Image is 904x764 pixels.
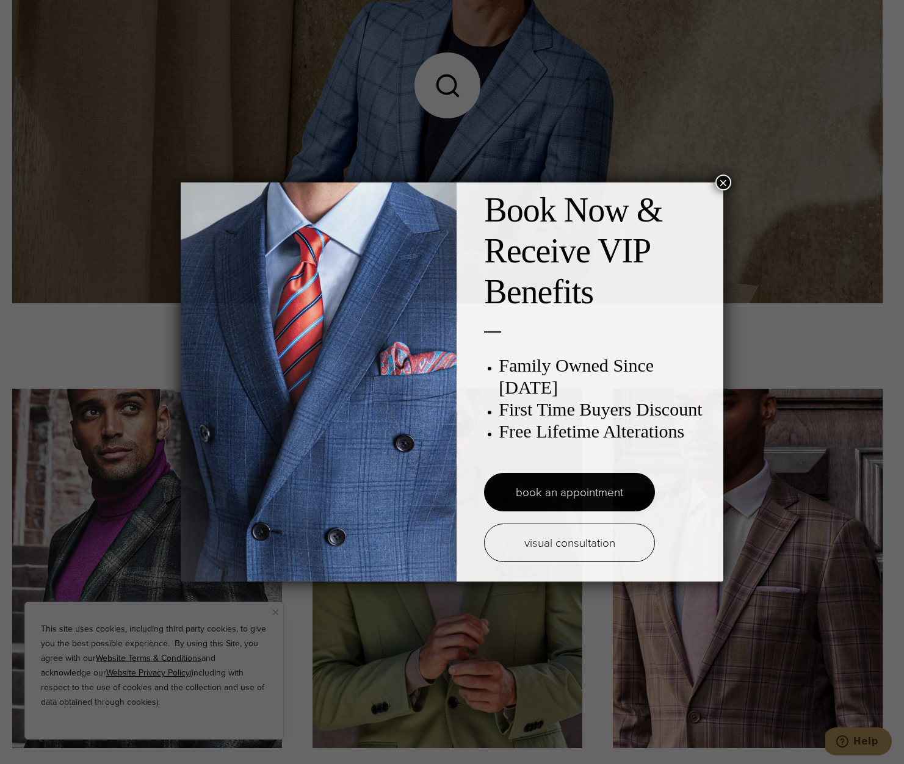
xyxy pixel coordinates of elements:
h3: First Time Buyers Discount [499,398,711,420]
h2: Book Now & Receive VIP Benefits [484,190,711,313]
h3: Family Owned Since [DATE] [499,355,711,398]
h3: Free Lifetime Alterations [499,420,711,442]
button: Close [715,175,731,190]
span: Help [28,9,53,20]
a: book an appointment [484,473,655,511]
a: visual consultation [484,524,655,562]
